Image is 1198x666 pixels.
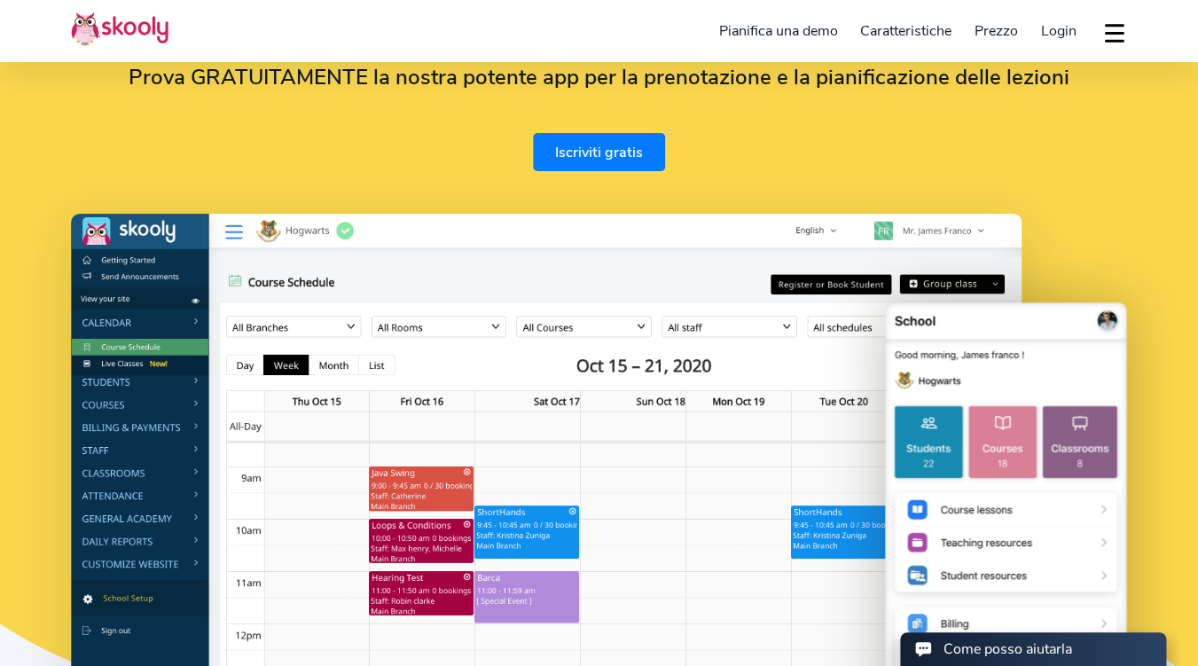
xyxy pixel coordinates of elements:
[1029,17,1087,45] a: Login
[1040,21,1076,41] span: Login
[975,21,1018,41] span: Prezzo
[849,17,963,45] a: Caratteristiche
[71,64,1127,90] h2: Prova GRATUITAMENTE la nostra potente app per la prenotazione e la pianificazione delle lezioni
[533,133,665,171] a: Iscriviti gratis
[963,17,1030,45] a: Prezzo
[708,17,850,45] a: Pianifica una demo
[1101,12,1127,53] button: dropdown menu
[71,12,168,46] img: Skooly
